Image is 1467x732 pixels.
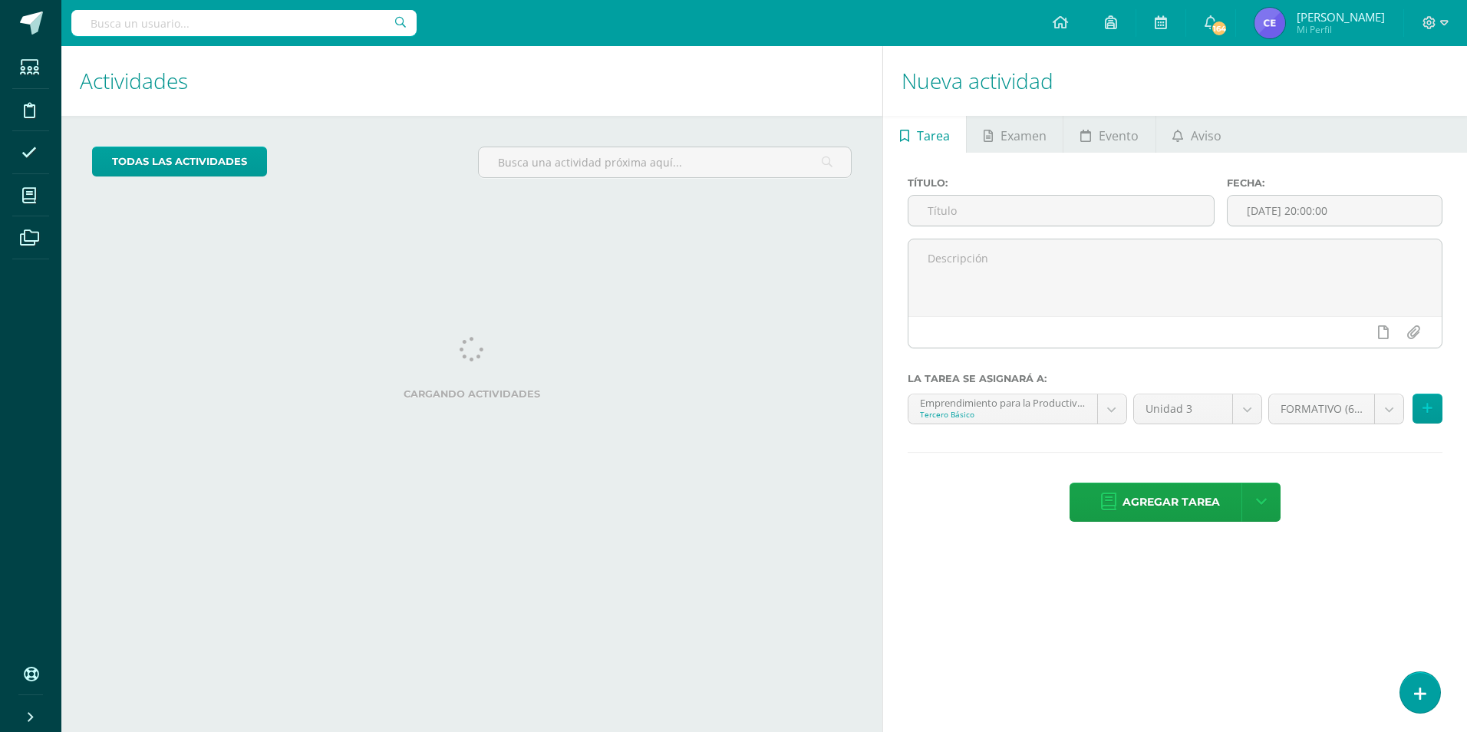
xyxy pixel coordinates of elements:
[883,116,966,153] a: Tarea
[967,116,1063,153] a: Examen
[1211,20,1228,37] span: 164
[1134,394,1261,424] a: Unidad 3
[1001,117,1047,154] span: Examen
[92,147,267,176] a: todas las Actividades
[1297,9,1385,25] span: [PERSON_NAME]
[92,388,852,400] label: Cargando actividades
[908,196,1214,226] input: Título
[1099,117,1139,154] span: Evento
[1254,8,1285,38] img: fbc77e7ba2dbfe8c3cc20f57a9f437ef.png
[1123,483,1220,521] span: Agregar tarea
[917,117,950,154] span: Tarea
[902,46,1449,116] h1: Nueva actividad
[1146,394,1221,424] span: Unidad 3
[479,147,851,177] input: Busca una actividad próxima aquí...
[71,10,417,36] input: Busca un usuario...
[1281,394,1363,424] span: FORMATIVO (60.0%)
[1227,177,1442,189] label: Fecha:
[1297,23,1385,36] span: Mi Perfil
[908,394,1126,424] a: Emprendimiento para la Productividad y Robótica 'A'Tercero Básico
[920,394,1086,409] div: Emprendimiento para la Productividad y Robótica 'A'
[908,373,1442,384] label: La tarea se asignará a:
[1191,117,1221,154] span: Aviso
[908,177,1215,189] label: Título:
[1156,116,1238,153] a: Aviso
[1228,196,1442,226] input: Fecha de entrega
[1269,394,1403,424] a: FORMATIVO (60.0%)
[1063,116,1155,153] a: Evento
[80,46,864,116] h1: Actividades
[920,409,1086,420] div: Tercero Básico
